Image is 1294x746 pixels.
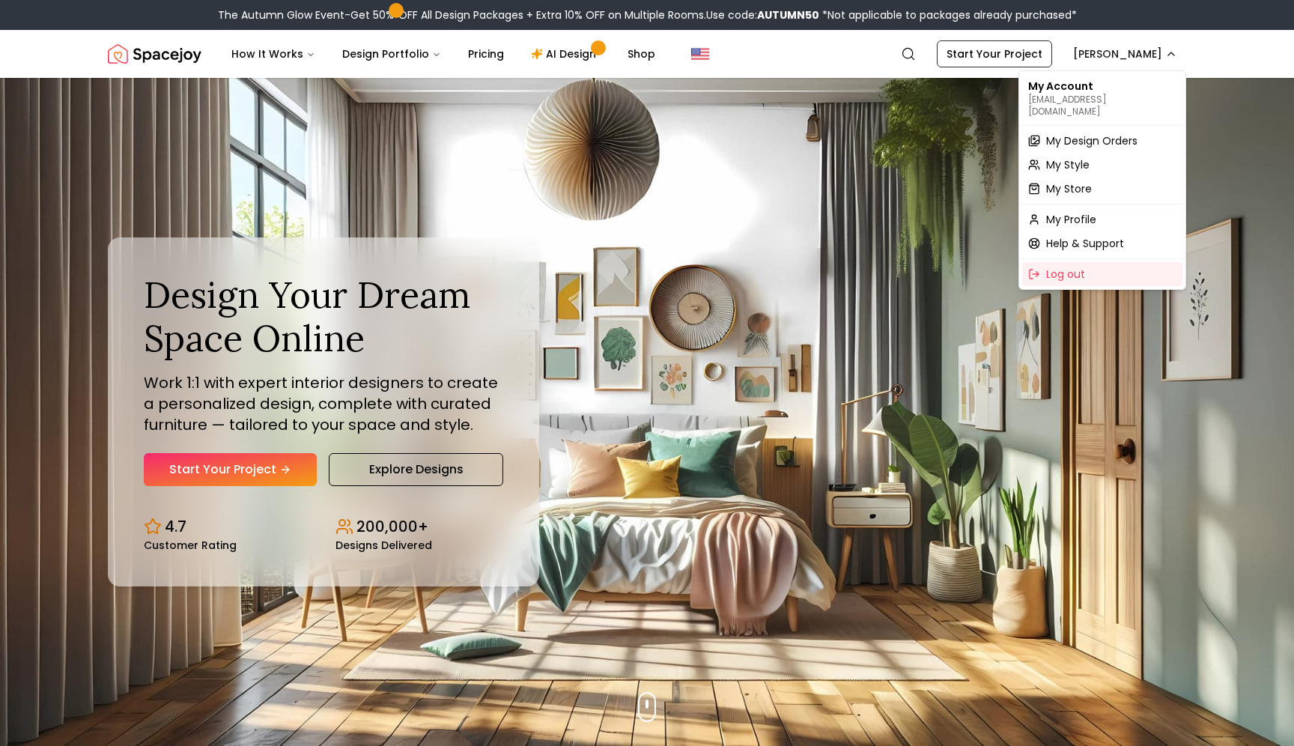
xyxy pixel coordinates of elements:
span: Help & Support [1046,236,1124,251]
span: Log out [1046,267,1085,282]
a: My Store [1022,177,1182,201]
a: Help & Support [1022,231,1182,255]
div: My Account [1022,74,1182,122]
span: My Profile [1046,212,1096,227]
span: My Design Orders [1046,133,1137,148]
p: [EMAIL_ADDRESS][DOMAIN_NAME] [1028,94,1176,118]
a: My Profile [1022,207,1182,231]
div: [PERSON_NAME] [1018,70,1186,290]
a: My Style [1022,153,1182,177]
a: My Design Orders [1022,129,1182,153]
span: My Store [1046,181,1092,196]
span: My Style [1046,157,1090,172]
